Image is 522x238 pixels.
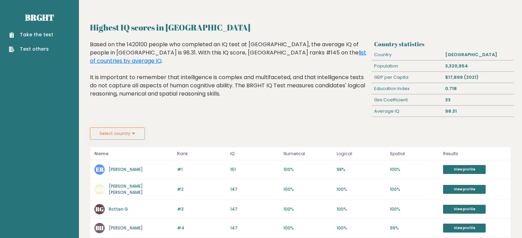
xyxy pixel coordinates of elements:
[372,106,443,117] div: Average IQ
[337,225,386,231] p: 100%
[283,206,333,212] p: 100%
[90,40,369,108] div: Based on the 1420100 people who completed an IQ test at [GEOGRAPHIC_DATA], the average IQ of peop...
[109,206,128,212] a: Rotten G
[390,150,439,158] p: Spatial
[337,166,386,173] p: 98%
[95,205,104,213] text: RG
[390,186,439,192] p: 100%
[283,150,333,158] p: Numerical
[443,83,514,94] div: 0.718
[177,150,226,158] p: Rank
[337,150,386,158] p: Logical
[390,206,439,212] p: 100%
[283,186,333,192] p: 100%
[443,205,486,214] a: View profile
[177,166,226,173] p: #1
[90,49,366,65] a: list of countries by average IQ
[443,224,486,233] a: View profile
[96,165,104,173] text: ER
[372,61,443,72] div: Population
[337,186,386,192] p: 100%
[390,166,439,173] p: 100%
[177,186,226,192] p: #2
[177,206,226,212] p: #3
[90,21,511,34] h2: Highest IQ scores in [GEOGRAPHIC_DATA]
[109,166,143,172] a: [PERSON_NAME]
[443,150,507,158] p: Results
[372,49,443,60] div: Country
[25,12,54,23] a: Brght
[230,166,279,173] p: 151
[9,46,53,53] a: Test others
[109,225,143,231] a: [PERSON_NAME]
[109,183,143,195] a: [PERSON_NAME] [PERSON_NAME]
[95,224,104,232] text: BH
[283,225,333,231] p: 100%
[94,151,108,156] b: Name
[95,185,105,193] text: MM
[230,225,279,231] p: 147
[283,166,333,173] p: 100%
[374,40,511,48] h3: Country statistics
[372,72,443,83] div: GDP per Capita
[230,186,279,192] p: 147
[443,185,486,194] a: View profile
[372,83,443,94] div: Education Index
[230,206,279,212] p: 147
[90,127,145,140] button: Select country
[372,95,443,105] div: Gini Coefficient
[337,206,386,212] p: 100%
[443,49,514,60] div: [GEOGRAPHIC_DATA]
[443,106,514,117] div: 98.31
[443,95,514,105] div: 33
[443,165,486,174] a: View profile
[443,72,514,83] div: $17,899 (2021)
[230,150,279,158] p: IQ
[443,61,514,72] div: 3,320,954
[9,31,53,38] a: Take the test
[177,225,226,231] p: #4
[390,225,439,231] p: 99%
